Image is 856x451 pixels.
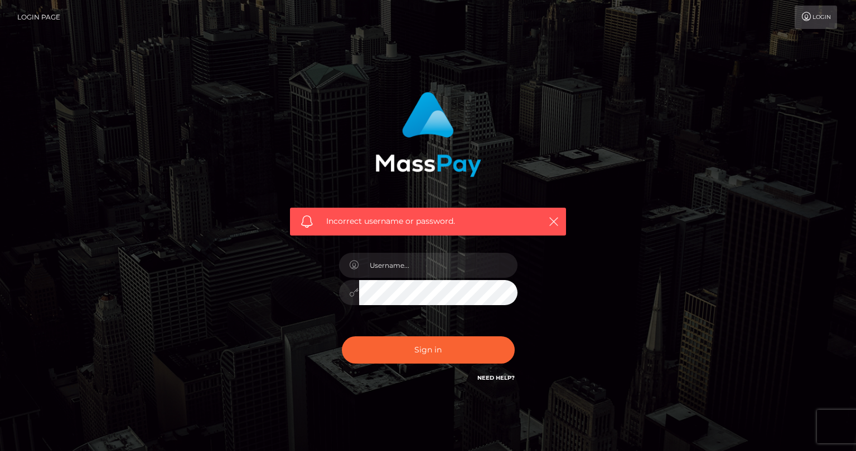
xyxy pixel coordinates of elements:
span: Incorrect username or password. [326,215,530,227]
a: Need Help? [477,374,515,381]
input: Username... [359,253,518,278]
img: MassPay Login [375,92,481,177]
a: Login Page [17,6,60,29]
button: Sign in [342,336,515,364]
a: Login [795,6,837,29]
